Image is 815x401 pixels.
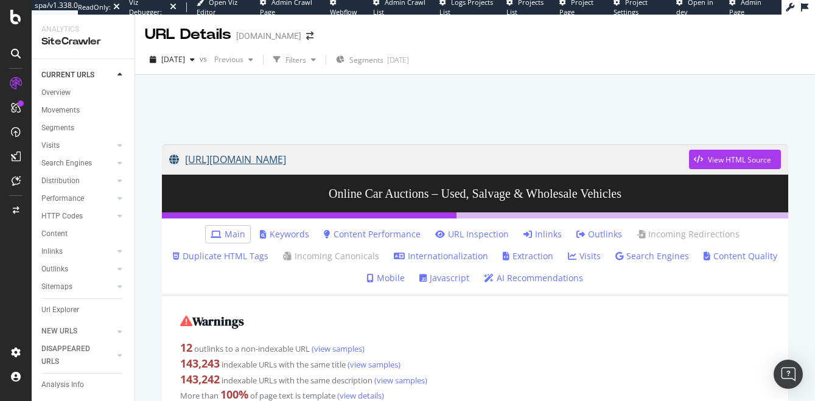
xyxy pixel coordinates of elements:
[41,104,80,117] div: Movements
[41,321,126,334] a: Explorer Bookmarks
[180,356,220,371] strong: 143,243
[41,210,114,223] a: HTTP Codes
[41,281,114,293] a: Sitemaps
[435,228,509,240] a: URL Inspection
[330,7,357,16] span: Webflow
[689,150,781,169] button: View HTML Source
[200,54,209,64] span: vs
[169,144,689,175] a: [URL][DOMAIN_NAME]
[41,69,94,82] div: CURRENT URLS
[41,378,126,391] a: Analysis Info
[637,228,740,240] a: Incoming Redirections
[180,340,192,355] strong: 12
[331,50,414,69] button: Segments[DATE]
[209,50,258,69] button: Previous
[236,30,301,42] div: [DOMAIN_NAME]
[211,228,245,240] a: Main
[615,250,689,262] a: Search Engines
[41,263,68,276] div: Outlinks
[41,304,126,316] a: Url Explorer
[41,86,71,99] div: Overview
[704,250,777,262] a: Content Quality
[708,155,771,165] div: View HTML Source
[41,210,83,223] div: HTTP Codes
[41,378,84,391] div: Analysis Info
[41,343,114,368] a: DISAPPEARED URLS
[260,228,309,240] a: Keywords
[576,228,622,240] a: Outlinks
[41,86,126,99] a: Overview
[41,321,107,334] div: Explorer Bookmarks
[41,24,125,35] div: Analytics
[41,325,114,338] a: NEW URLS
[41,35,125,49] div: SiteCrawler
[180,372,770,388] div: indexable URLs with the same description
[419,272,469,284] a: Javascript
[324,228,421,240] a: Content Performance
[41,245,63,258] div: Inlinks
[145,24,231,45] div: URL Details
[161,54,185,65] span: 2025 Oct. 1st
[41,157,92,170] div: Search Engines
[387,55,409,65] div: [DATE]
[523,228,562,240] a: Inlinks
[41,245,114,258] a: Inlinks
[41,175,114,187] a: Distribution
[180,340,770,356] div: outlinks to a non-indexable URL
[41,139,60,152] div: Visits
[41,281,72,293] div: Sitemaps
[41,157,114,170] a: Search Engines
[162,175,788,212] h3: Online Car Auctions – Used, Salvage & Wholesale Vehicles
[41,139,114,152] a: Visits
[346,359,401,370] a: (view samples)
[41,175,80,187] div: Distribution
[41,263,114,276] a: Outlinks
[209,54,243,65] span: Previous
[349,55,383,65] span: Segments
[306,32,313,40] div: arrow-right-arrow-left
[41,192,114,205] a: Performance
[335,390,384,401] a: (view details)
[41,325,77,338] div: NEW URLS
[41,192,84,205] div: Performance
[568,250,601,262] a: Visits
[180,315,770,328] h2: Warnings
[484,272,583,284] a: AI Recommendations
[283,250,379,262] a: Incoming Canonicals
[268,50,321,69] button: Filters
[41,304,79,316] div: Url Explorer
[41,228,126,240] a: Content
[310,343,365,354] a: (view samples)
[41,69,114,82] a: CURRENT URLS
[373,375,427,386] a: (view samples)
[180,356,770,372] div: indexable URLs with the same title
[41,122,74,134] div: Segments
[41,104,126,117] a: Movements
[503,250,553,262] a: Extraction
[394,250,488,262] a: Internationalization
[367,272,405,284] a: Mobile
[78,2,111,12] div: ReadOnly:
[774,360,803,389] div: Open Intercom Messenger
[41,122,126,134] a: Segments
[41,343,103,368] div: DISAPPEARED URLS
[173,250,268,262] a: Duplicate HTML Tags
[41,228,68,240] div: Content
[180,372,220,386] strong: 143,242
[285,55,306,65] div: Filters
[145,50,200,69] button: [DATE]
